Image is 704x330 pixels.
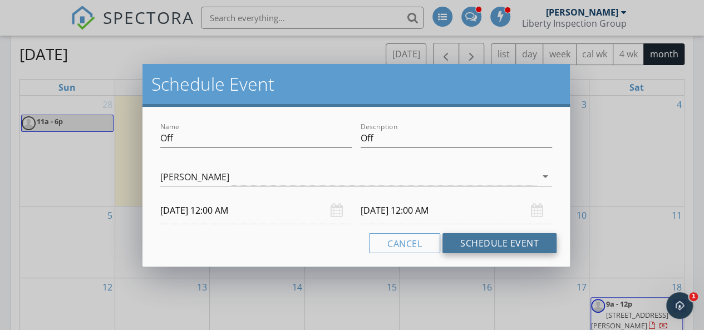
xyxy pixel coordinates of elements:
button: Cancel [369,233,440,253]
h2: Schedule Event [151,73,561,95]
span: 1 [689,292,698,301]
i: arrow_drop_down [539,170,552,183]
input: Select date [361,197,552,224]
button: Schedule Event [442,233,557,253]
iframe: Intercom live chat [666,292,693,319]
input: Select date [160,197,352,224]
div: [PERSON_NAME] [160,172,229,182]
